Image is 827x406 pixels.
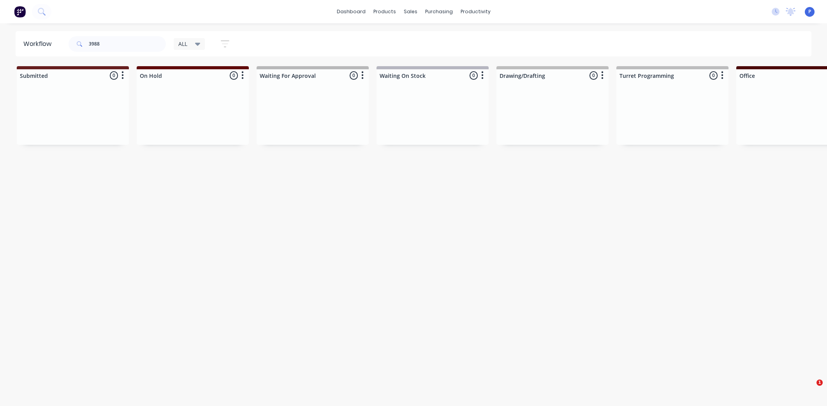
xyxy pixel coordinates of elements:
a: dashboard [333,6,370,18]
span: 1 [816,380,823,386]
div: sales [400,6,421,18]
div: products [370,6,400,18]
span: ALL [178,40,187,48]
iframe: Intercom live chat [801,380,819,398]
img: Factory [14,6,26,18]
div: productivity [457,6,494,18]
div: purchasing [421,6,457,18]
span: P [808,8,811,15]
div: Workflow [23,39,55,49]
input: Search for orders... [89,36,166,52]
